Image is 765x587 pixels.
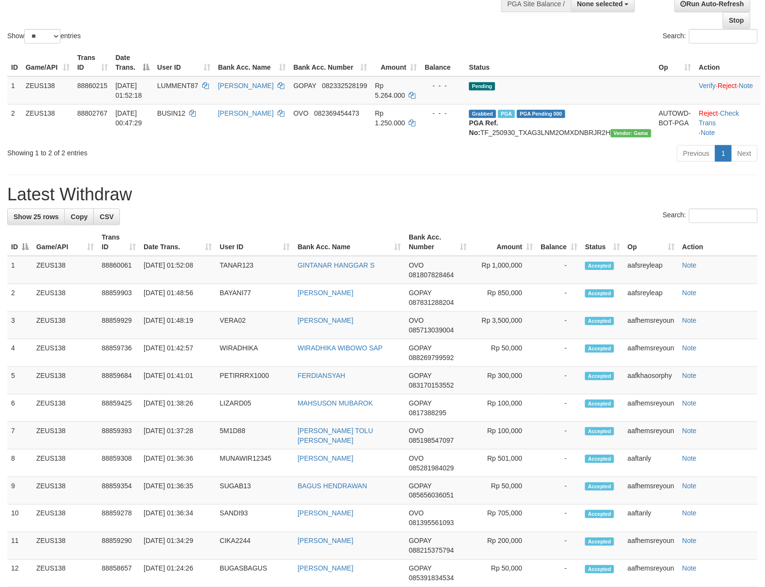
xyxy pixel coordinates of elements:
td: 1 [7,256,32,284]
td: - [537,284,581,312]
a: [PERSON_NAME] [298,289,353,297]
span: Accepted [585,372,614,380]
td: 88859929 [98,312,140,339]
td: 5M1D88 [216,422,294,450]
span: Accepted [585,510,614,518]
span: Copy 088269799592 to clipboard [409,354,454,361]
td: ZEUS138 [32,339,98,367]
a: Next [731,145,758,162]
td: aafsreyleap [624,256,678,284]
a: FERDIANSYAH [298,372,346,379]
td: - [537,422,581,450]
td: aafhemsreyoun [624,532,678,560]
a: [PERSON_NAME] [298,316,353,324]
td: aafhemsreyoun [624,339,678,367]
span: Marked by aafsreyleap [498,110,515,118]
span: 88860215 [77,82,107,90]
a: BAGUS HENDRAWAN [298,482,368,490]
span: Copy 085656036051 to clipboard [409,492,454,499]
td: WIRADHIKA [216,339,294,367]
td: aaftanly [624,450,678,477]
span: OVO [409,510,424,517]
th: Balance [421,49,465,76]
th: Amount: activate to sort column ascending [371,49,421,76]
td: Rp 501,000 [471,450,537,477]
td: - [537,256,581,284]
td: aafhemsreyoun [624,422,678,450]
span: Accepted [585,455,614,463]
td: [DATE] 01:52:08 [140,256,216,284]
span: OVO [409,454,424,462]
td: ZEUS138 [32,505,98,532]
span: Show 25 rows [14,213,59,221]
th: Date Trans.: activate to sort column ascending [140,228,216,256]
input: Search: [689,29,758,44]
td: Rp 3,500,000 [471,312,537,339]
span: Vendor URL: https://trx31.1velocity.biz [611,129,651,137]
td: aafhemsreyoun [624,477,678,505]
a: Note [682,482,697,490]
td: ZEUS138 [32,312,98,339]
a: Note [682,427,697,435]
td: Rp 50,000 [471,477,537,505]
a: Check Trans [699,109,739,127]
a: Note [682,454,697,462]
a: [PERSON_NAME] [218,82,274,90]
td: 2 [7,284,32,312]
td: ZEUS138 [32,532,98,560]
a: [PERSON_NAME] [298,537,353,545]
span: Rp 5.264.000 [375,82,405,99]
a: Note [682,510,697,517]
th: Status: activate to sort column ascending [581,228,624,256]
span: GOPAY [409,482,432,490]
td: 11 [7,532,32,560]
select: Showentries [24,29,60,44]
td: [DATE] 01:42:57 [140,339,216,367]
th: Bank Acc. Number: activate to sort column ascending [290,49,371,76]
a: [PERSON_NAME] TOLU [PERSON_NAME] [298,427,373,444]
a: [PERSON_NAME] [298,454,353,462]
th: Op: activate to sort column ascending [655,49,695,76]
a: Note [682,316,697,324]
input: Search: [689,209,758,223]
span: BUSIN12 [157,109,185,117]
td: - [537,312,581,339]
span: Copy 088215375794 to clipboard [409,547,454,555]
td: [DATE] 01:34:29 [140,532,216,560]
span: Copy 081395561093 to clipboard [409,519,454,527]
span: Copy 083170153552 to clipboard [409,381,454,389]
span: GOPAY [409,399,432,407]
a: Reject [699,109,719,117]
span: Pending [469,82,495,90]
span: Copy 0817388295 to clipboard [409,409,447,417]
span: GOPAY [294,82,316,90]
td: [DATE] 01:36:35 [140,477,216,505]
td: - [537,450,581,477]
th: Bank Acc. Name: activate to sort column ascending [294,228,405,256]
td: 88859308 [98,450,140,477]
td: 88859354 [98,477,140,505]
td: 88859393 [98,422,140,450]
span: Rp 1.250.000 [375,109,405,127]
td: [DATE] 01:36:34 [140,505,216,532]
a: Note [682,565,697,572]
span: 88802767 [77,109,107,117]
span: OVO [409,427,424,435]
td: - [537,477,581,505]
td: ZEUS138 [32,422,98,450]
td: ZEUS138 [22,104,74,141]
td: ZEUS138 [32,450,98,477]
td: aafhemsreyoun [624,312,678,339]
td: Rp 100,000 [471,422,537,450]
a: Note [701,129,716,136]
td: [DATE] 01:36:36 [140,450,216,477]
a: 1 [715,145,732,162]
td: 9 [7,477,32,505]
td: [DATE] 01:41:01 [140,367,216,394]
div: Showing 1 to 2 of 2 entries [7,144,311,158]
a: Note [682,372,697,379]
th: Op: activate to sort column ascending [624,228,678,256]
span: Copy [71,213,88,221]
span: GOPAY [409,289,432,297]
td: Rp 50,000 [471,339,537,367]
